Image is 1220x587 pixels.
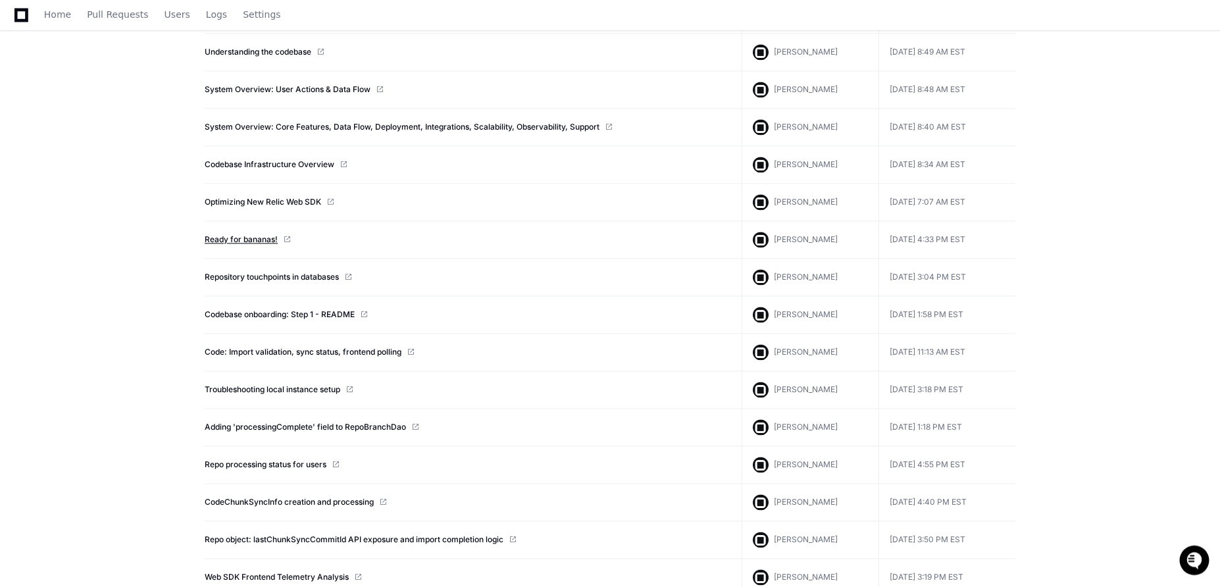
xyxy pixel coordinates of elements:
[205,497,374,507] a: CodeChunkSyncInfo creation and processing
[13,53,240,74] div: Welcome
[753,344,769,360] img: avatar
[878,184,1015,221] td: [DATE] 7:07 AM EST
[878,446,1015,484] td: [DATE] 4:55 PM EST
[774,572,838,582] span: [PERSON_NAME]
[753,382,769,397] img: avatar
[243,11,280,18] span: Settings
[774,459,838,469] span: [PERSON_NAME]
[774,534,838,544] span: [PERSON_NAME]
[878,71,1015,109] td: [DATE] 8:48 AM EST
[45,98,216,111] div: Start new chat
[753,419,769,435] img: avatar
[878,521,1015,559] td: [DATE] 3:50 PM EST
[753,44,769,60] img: avatar
[13,98,37,122] img: 1736555170064-99ba0984-63c1-480f-8ee9-699278ef63ed
[774,159,838,169] span: [PERSON_NAME]
[753,269,769,285] img: avatar
[205,272,339,282] a: Repository touchpoints in databases
[206,11,227,18] span: Logs
[224,102,240,118] button: Start new chat
[753,232,769,247] img: avatar
[774,47,838,57] span: [PERSON_NAME]
[45,111,166,122] div: We're available if you need us!
[878,334,1015,371] td: [DATE] 11:13 AM EST
[205,309,355,320] a: Codebase onboarding: Step 1 - README
[753,82,769,97] img: avatar
[878,296,1015,334] td: [DATE] 1:58 PM EST
[774,84,838,94] span: [PERSON_NAME]
[878,34,1015,71] td: [DATE] 8:49 AM EST
[878,409,1015,446] td: [DATE] 1:18 PM EST
[753,194,769,210] img: avatar
[131,138,159,148] span: Pylon
[878,109,1015,146] td: [DATE] 8:40 AM EST
[205,422,406,432] a: Adding 'processingComplete' field to RepoBranchDao
[753,119,769,135] img: avatar
[205,572,349,582] a: Web SDK Frontend Telemetry Analysis
[753,569,769,585] img: avatar
[165,11,190,18] span: Users
[13,13,39,39] img: PlayerZero
[878,146,1015,184] td: [DATE] 8:34 AM EST
[205,122,599,132] a: System Overview: Core Features, Data Flow, Deployment, Integrations, Scalability, Observability, ...
[878,371,1015,409] td: [DATE] 3:18 PM EST
[878,259,1015,296] td: [DATE] 3:04 PM EST
[878,221,1015,259] td: [DATE] 4:33 PM EST
[878,484,1015,521] td: [DATE] 4:40 PM EST
[1178,544,1213,579] iframe: Open customer support
[87,11,148,18] span: Pull Requests
[774,234,838,244] span: [PERSON_NAME]
[774,497,838,507] span: [PERSON_NAME]
[774,347,838,357] span: [PERSON_NAME]
[753,494,769,510] img: avatar
[774,384,838,394] span: [PERSON_NAME]
[753,457,769,472] img: avatar
[93,138,159,148] a: Powered byPylon
[774,272,838,282] span: [PERSON_NAME]
[205,159,334,170] a: Codebase Infrastructure Overview
[205,84,370,95] a: System Overview: User Actions & Data Flow
[753,157,769,172] img: avatar
[205,459,326,470] a: Repo processing status for users
[205,384,340,395] a: Troubleshooting local instance setup
[205,234,278,245] a: Ready for bananas!
[774,422,838,432] span: [PERSON_NAME]
[44,11,71,18] span: Home
[753,532,769,548] img: avatar
[774,197,838,207] span: [PERSON_NAME]
[774,309,838,319] span: [PERSON_NAME]
[205,534,503,545] a: Repo object: lastChunkSyncCommitId API exposure and import completion logic
[753,307,769,322] img: avatar
[205,347,401,357] a: Code: Import validation, sync status, frontend polling
[774,122,838,132] span: [PERSON_NAME]
[205,197,321,207] a: Optimizing New Relic Web SDK
[205,47,311,57] a: Understanding the codebase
